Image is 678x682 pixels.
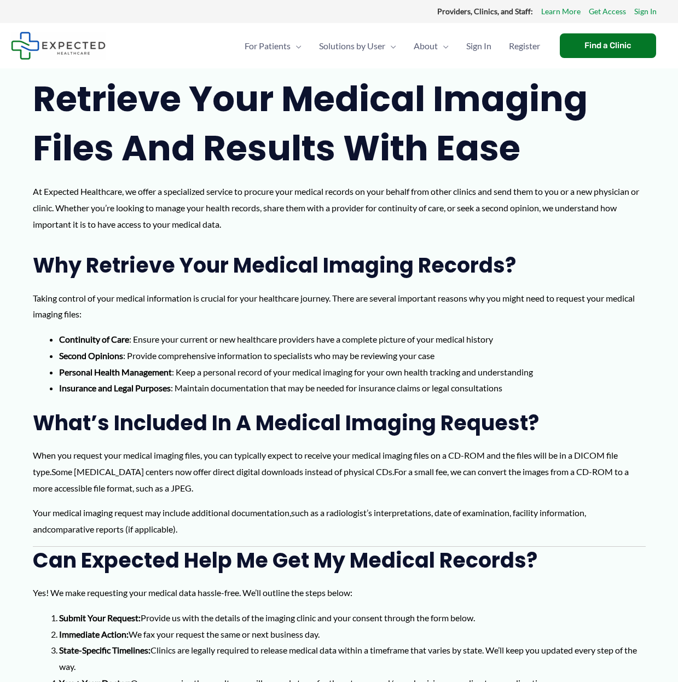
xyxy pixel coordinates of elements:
strong: Second Opinions [59,350,123,361]
li: Provide us with the details of the imaging clinic and your consent through the form below. [59,610,646,626]
strong: Continuity of Care [59,334,129,344]
span: Menu Toggle [438,27,449,65]
span: About [414,27,438,65]
li: Clinics are legally required to release medical data within a timeframe that varies by state. We’... [59,642,646,674]
span: Some [MEDICAL_DATA] centers now offer direct digital downloads instead of physical CDs. [51,466,394,477]
li: : Keep a personal record of your medical imaging for your own health tracking and understanding [59,364,646,380]
h2: Why Retrieve Your Medical Imaging Records? [33,252,646,279]
li: : Ensure your current or new healthcare providers have a complete picture of your medical history [59,331,646,348]
strong: Personal Health Management [59,367,172,377]
span: For Patients [245,27,291,65]
a: Learn More [541,4,581,19]
span: Menu Toggle [291,27,302,65]
span: omparative reports (if applicable). [51,524,177,534]
p: Yes! We make requesting your medical data hassle-free. We’ll outline the steps below: [33,585,646,601]
a: For PatientsMenu Toggle [236,27,310,65]
a: AboutMenu Toggle [405,27,457,65]
a: Get Access [589,4,626,19]
a: Sign In [457,27,500,65]
span: such as a r [291,507,329,518]
h1: Retrieve Your Medical Imaging Files and Results with Ease [33,74,646,172]
p: At Expected Healthcare, we offer a specialized service to procure your medical records on your be... [33,183,646,232]
li: : Maintain documentation that may be needed for insurance claims or legal consultations [59,380,646,396]
span: nclude additional documentation, [165,507,291,518]
nav: Primary Site Navigation [236,27,549,65]
li: : Provide comprehensive information to specialists who may be reviewing your case [59,348,646,364]
span: Solutions by User [319,27,385,65]
strong: State-Specific Timelines: [59,645,150,655]
h2: Can Expected help me get my medical records? [33,547,646,574]
a: Register [500,27,549,65]
h2: What’s Included in a Medical Imaging Request? [33,409,646,436]
span: For a small fee, we can convert the images from a CD-ROM to a more accessible file format, such a... [33,466,629,493]
strong: Submit Your Request: [59,612,141,623]
p: Taking control of your medical information is crucial for your healthcare journey. There are seve... [33,290,646,322]
img: Expected Healthcare Logo - side, dark font, small [11,32,106,60]
strong: Immediate Action: [59,629,129,639]
strong: Insurance and Legal Purposes [59,383,171,393]
a: Find a Clinic [560,33,656,58]
span: Your medical imaging request may i [33,507,165,518]
span: Menu Toggle [385,27,396,65]
p: When you request your medical imaging files, you can typically expect to receive your medical ima... [33,447,646,496]
a: Solutions by UserMenu Toggle [310,27,405,65]
span: Sign In [466,27,491,65]
a: Sign In [634,4,657,19]
span: Register [509,27,540,65]
span: c [47,524,51,534]
strong: Providers, Clinics, and Staff: [437,7,533,16]
li: We fax your request the same or next business day. [59,626,646,643]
